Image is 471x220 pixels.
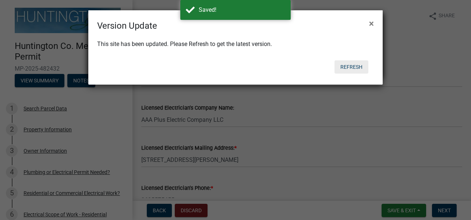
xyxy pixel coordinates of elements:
div: This site has been updated. Please Refresh to get the latest version. [88,32,383,57]
button: Refresh [334,60,368,74]
span: × [369,18,374,29]
button: Close [363,13,380,34]
h4: Version Update [97,19,157,32]
div: Saved! [199,6,285,14]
